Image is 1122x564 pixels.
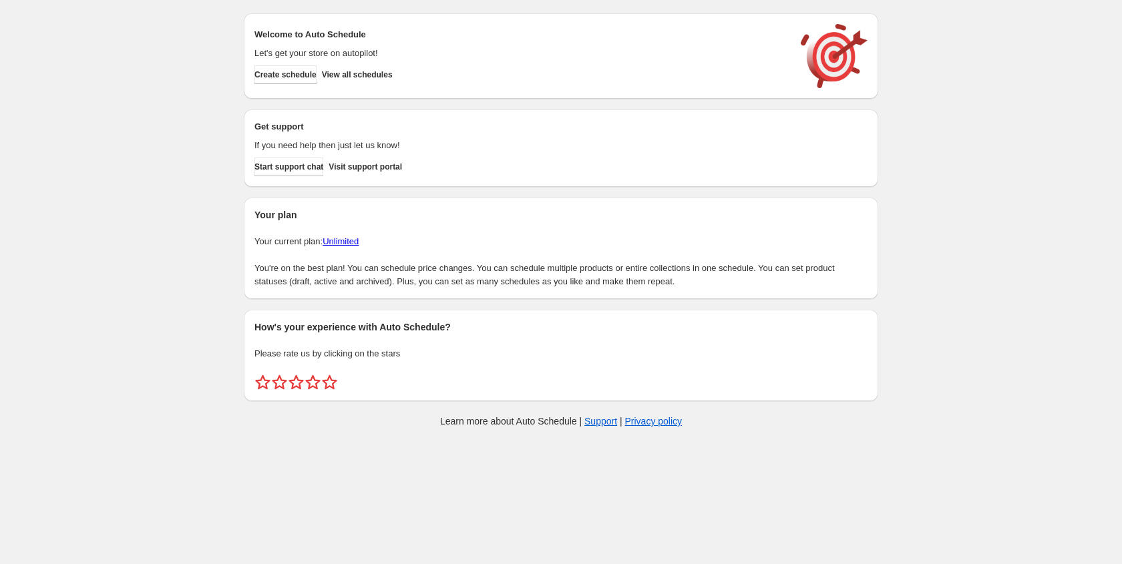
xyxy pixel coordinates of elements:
[440,414,682,428] p: Learn more about Auto Schedule | |
[329,158,402,176] a: Visit support portal
[254,208,868,222] h2: Your plan
[322,65,393,84] button: View all schedules
[254,47,787,60] p: Let's get your store on autopilot!
[254,235,868,248] p: Your current plan:
[254,69,317,80] span: Create schedule
[254,347,868,360] p: Please rate us by clicking on the stars
[254,28,787,41] h2: Welcome to Auto Schedule
[322,69,393,80] span: View all schedules
[254,158,323,176] a: Start support chat
[254,320,868,334] h2: How's your experience with Auto Schedule?
[254,262,868,288] p: You're on the best plan! You can schedule price changes. You can schedule multiple products or en...
[254,65,317,84] button: Create schedule
[584,416,617,427] a: Support
[323,236,359,246] a: Unlimited
[254,139,787,152] p: If you need help then just let us know!
[625,416,683,427] a: Privacy policy
[329,162,402,172] span: Visit support portal
[254,162,323,172] span: Start support chat
[254,120,787,133] h2: Get support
